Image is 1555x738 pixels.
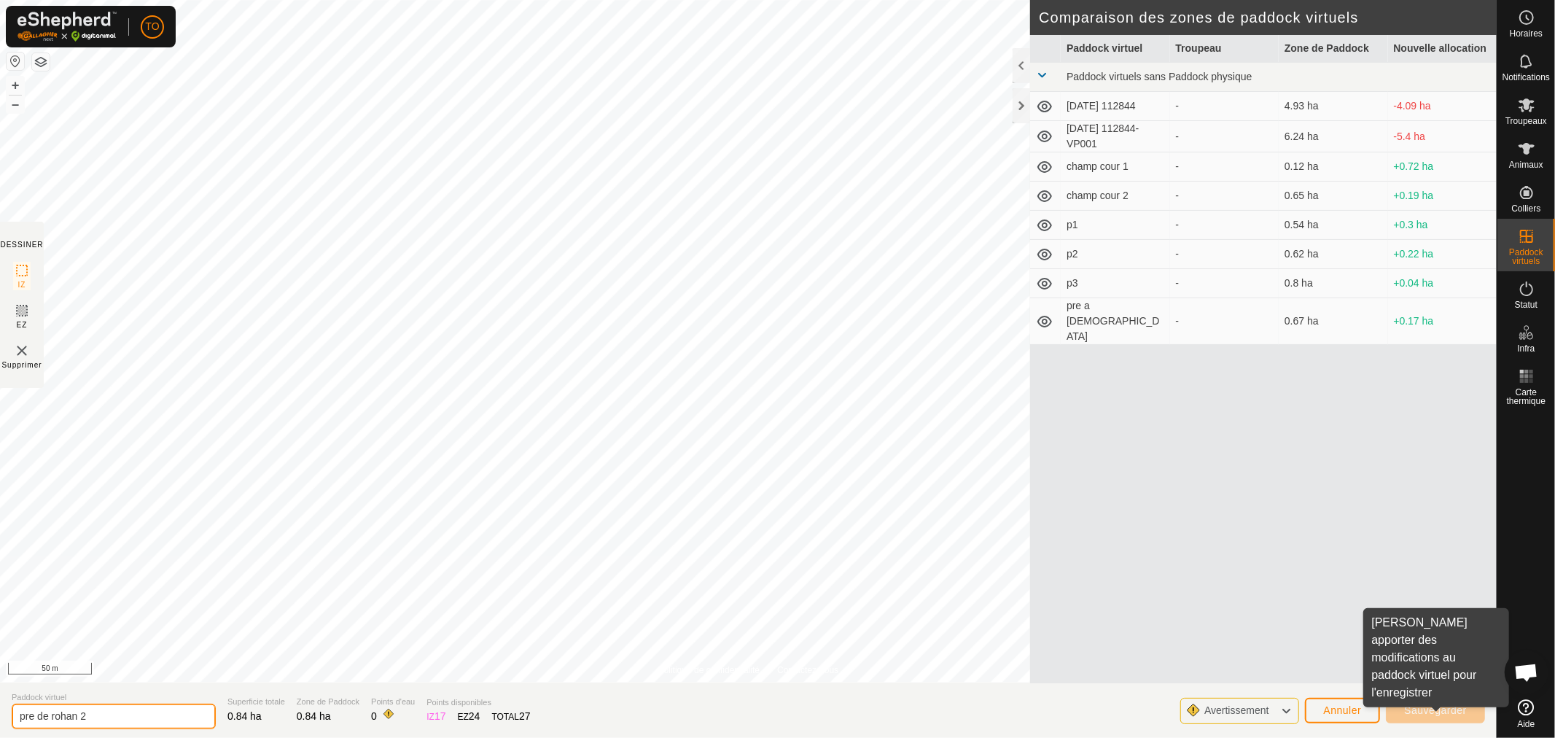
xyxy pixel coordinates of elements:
span: Carte thermique [1501,388,1551,405]
td: [DATE] 112844-VP001 [1061,121,1169,152]
span: Infra [1517,344,1535,353]
span: Supprimer [1,360,42,370]
td: champ cour 1 [1061,152,1169,182]
td: -5.4 ha [1388,121,1497,152]
td: p1 [1061,211,1169,240]
td: champ cour 2 [1061,182,1169,211]
button: – [7,96,24,113]
span: Zone de Paddock [297,696,359,708]
span: Statut [1515,300,1538,309]
div: TOTAL [492,709,531,724]
img: Logo Gallagher [17,12,117,42]
div: - [1176,217,1273,233]
td: +0.72 ha [1388,152,1497,182]
td: +0.19 ha [1388,182,1497,211]
td: 0.65 ha [1279,182,1387,211]
img: Paddock virtuel [13,342,31,360]
span: EZ [17,319,28,330]
td: +0.22 ha [1388,240,1497,269]
td: [DATE] 112844 [1061,92,1169,121]
a: Politique de confidentialité [658,664,760,677]
span: 17 [434,710,446,722]
div: - [1176,276,1273,291]
th: Zone de Paddock [1279,35,1387,63]
button: + [7,77,24,94]
button: Couches de carte [32,53,50,71]
span: Points d'eau [371,696,415,708]
td: 0.67 ha [1279,298,1387,345]
td: +0.17 ha [1388,298,1497,345]
div: Open chat [1505,650,1548,694]
td: 0.54 ha [1279,211,1387,240]
span: Paddock virtuels [1501,248,1551,265]
td: +0.3 ha [1388,211,1497,240]
td: p2 [1061,240,1169,269]
span: Troupeaux [1505,117,1547,125]
td: -4.09 ha [1388,92,1497,121]
span: Colliers [1511,204,1540,213]
td: p3 [1061,269,1169,298]
span: 0.84 ha [227,710,262,722]
button: Annuler [1305,698,1381,723]
span: IZ [18,279,26,290]
td: 4.93 ha [1279,92,1387,121]
h2: Comparaison des zones de paddock virtuels [1039,9,1497,26]
span: Avertissement [1204,704,1268,716]
div: - [1176,129,1273,144]
div: - [1176,159,1273,174]
span: Horaires [1510,29,1543,38]
a: Aide [1497,694,1555,734]
span: Paddock virtuels sans Paddock physique [1067,71,1252,82]
button: Sauvegarder [1386,698,1485,723]
span: 27 [519,710,531,722]
td: 0.8 ha [1279,269,1387,298]
span: 24 [469,710,480,722]
span: Aide [1517,720,1535,729]
div: - [1176,98,1273,114]
div: IZ [426,709,445,724]
td: 6.24 ha [1279,121,1387,152]
span: Points disponibles [426,696,530,709]
div: - [1176,246,1273,262]
a: Contactez-nous [777,664,838,677]
td: 0.62 ha [1279,240,1387,269]
div: - [1176,314,1273,329]
span: 0 [371,710,377,722]
span: Annuler [1324,704,1362,716]
button: Réinitialiser la carte [7,53,24,70]
div: - [1176,188,1273,203]
td: pre a [DEMOGRAPHIC_DATA] [1061,298,1169,345]
span: TO [145,19,159,34]
th: Troupeau [1170,35,1279,63]
span: 0.84 ha [297,710,331,722]
div: EZ [458,709,480,724]
td: 0.12 ha [1279,152,1387,182]
td: +0.04 ha [1388,269,1497,298]
span: Notifications [1503,73,1550,82]
span: Sauvegarder [1404,704,1467,716]
th: Nouvelle allocation [1388,35,1497,63]
span: Animaux [1509,160,1543,169]
span: Paddock virtuel [12,691,216,704]
th: Paddock virtuel [1061,35,1169,63]
span: Superficie totale [227,696,285,708]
